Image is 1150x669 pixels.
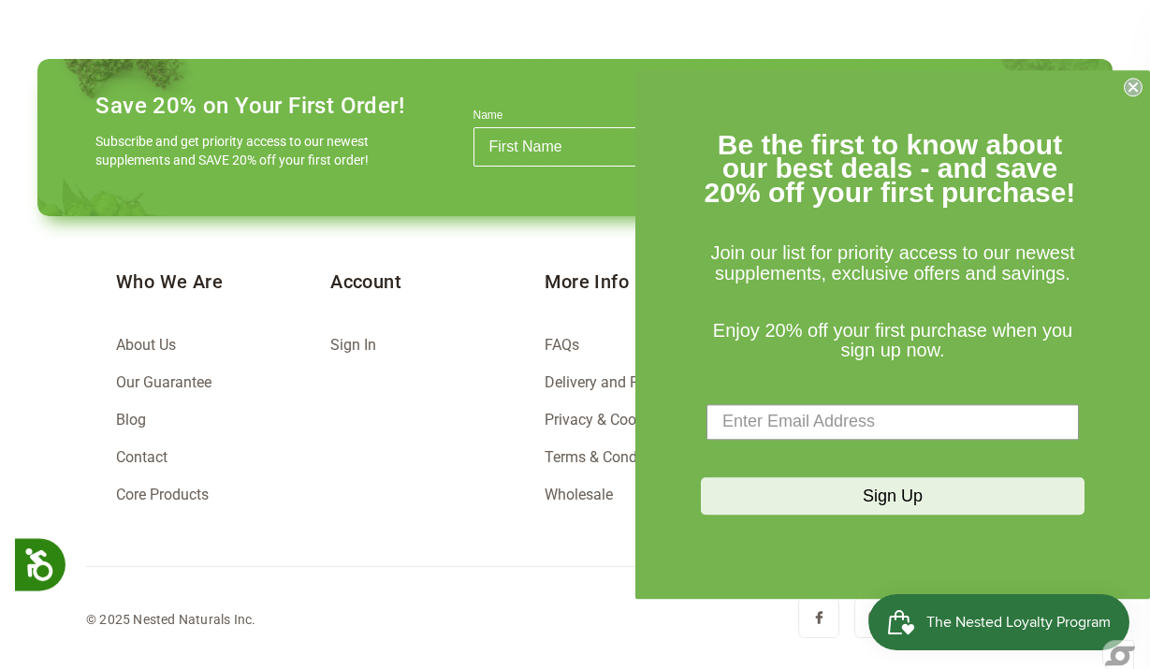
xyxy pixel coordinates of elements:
[473,127,677,167] input: First Name
[116,269,330,295] h5: Who We Are
[1124,78,1143,96] button: Close dialog
[545,336,579,354] a: FAQs
[545,269,759,295] h5: More Info
[86,608,255,631] div: © 2025 Nested Naturals Inc.
[116,373,211,391] a: Our Guarantee
[95,132,376,169] p: Subscribe and get priority access to our newest supplements and SAVE 20% off your first order!
[706,404,1079,440] input: Enter Email Address
[116,411,146,429] a: Blog
[545,448,674,466] a: Terms & Conditions
[545,486,613,503] a: Wholesale
[868,594,1131,650] iframe: Button to open loyalty program pop-up
[330,269,545,295] h5: Account
[635,70,1150,599] div: FLYOUT Form
[330,336,376,354] a: Sign In
[473,109,677,127] label: Name
[710,243,1074,284] span: Join our list for priority access to our newest supplements, exclusive offers and savings.
[701,477,1084,515] button: Sign Up
[116,336,176,354] a: About Us
[713,320,1072,361] span: Enjoy 20% off your first purchase when you sign up now.
[116,448,167,466] a: Contact
[705,129,1076,208] span: Be the first to know about our best deals - and save 20% off your first purchase!
[95,93,404,119] h4: Save 20% on Your First Order!
[545,373,680,391] a: Delivery and Returns
[116,486,209,503] a: Core Products
[545,411,699,429] a: Privacy & Cookie Policy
